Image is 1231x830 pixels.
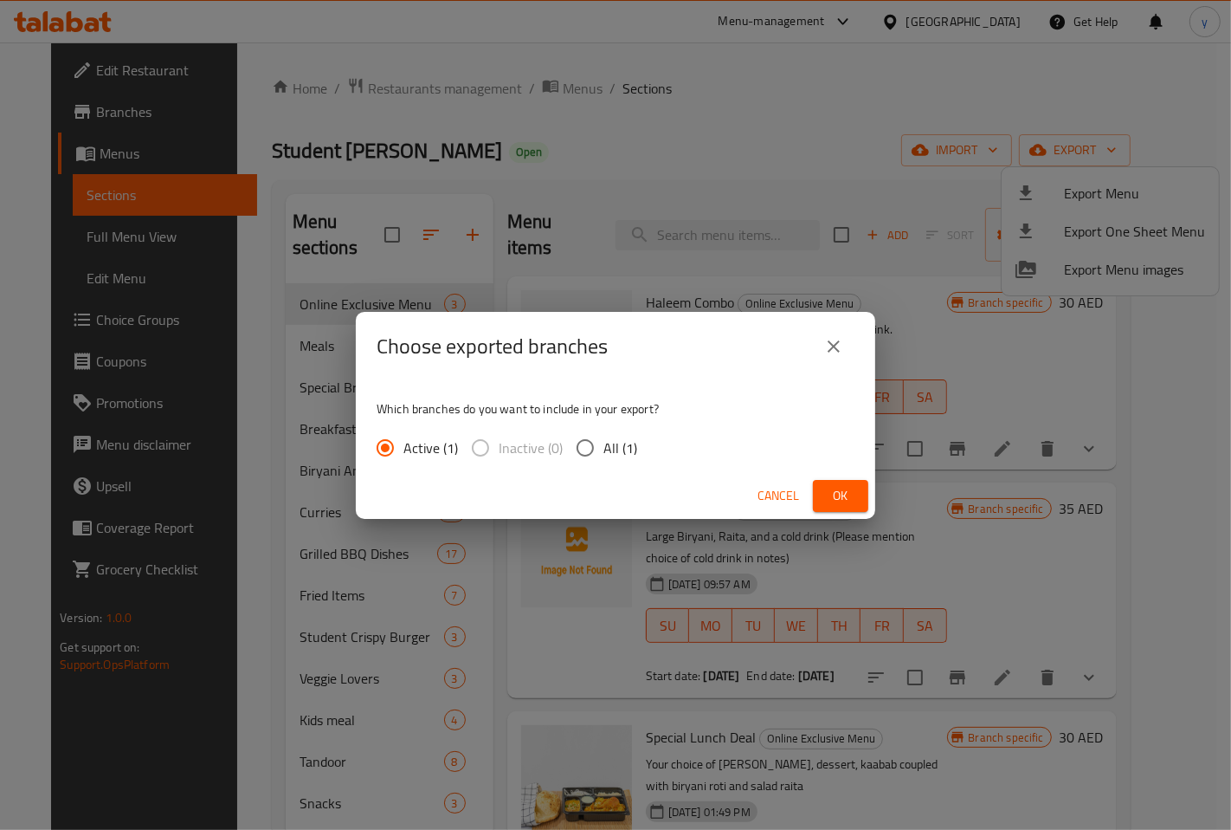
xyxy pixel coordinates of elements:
[813,480,868,512] button: Ok
[603,438,637,458] span: All (1)
[827,485,854,507] span: Ok
[377,333,608,360] h2: Choose exported branches
[403,438,458,458] span: Active (1)
[813,326,854,367] button: close
[377,400,854,418] p: Which branches do you want to include in your export?
[757,485,799,507] span: Cancel
[751,480,806,512] button: Cancel
[499,438,563,458] span: Inactive (0)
